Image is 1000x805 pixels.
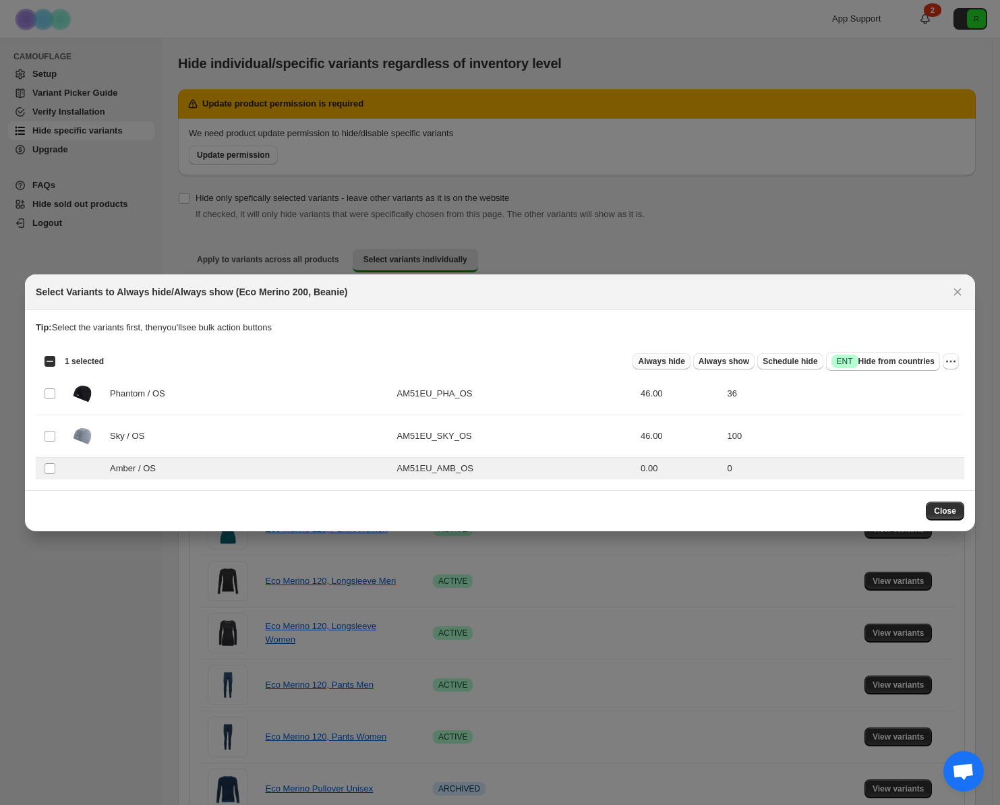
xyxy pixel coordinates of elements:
span: ENT [837,356,853,367]
td: AM51EU_SKY_OS [393,415,637,457]
button: Close [926,502,964,520]
span: Always hide [638,356,684,367]
span: Always show [699,356,749,367]
strong: Tip: [36,322,52,332]
div: Chat öffnen [943,751,984,792]
button: More actions [943,353,959,369]
td: 46.00 [637,372,723,415]
td: AM51EU_AMB_OS [393,457,637,479]
td: 46.00 [637,415,723,457]
button: Close [948,282,967,301]
button: SuccessENTHide from countries [826,352,940,371]
span: Schedule hide [763,356,817,367]
h2: Select Variants to Always hide/Always show (Eco Merino 200, Beanie) [36,285,347,299]
td: AM51EU_PHA_OS [393,372,637,415]
img: Rotauf-ecomerino200-beanie-unisex-sky-front_23454d89-87a5-43ba-8559-44fbedf994be.png [65,419,99,453]
p: Select the variants first, then you'll see bulk action buttons [36,321,964,334]
span: Amber / OS [110,462,163,475]
td: 0 [723,457,964,479]
td: 0.00 [637,457,723,479]
td: 100 [723,415,964,457]
td: 36 [723,372,964,415]
img: Rotauf-ecomerino200-beanie-unisex-phantom-front_d43d2905-52f2-4783-89fb-6953dd36cea1.png [65,377,99,411]
button: Always hide [633,353,690,369]
span: Hide from countries [831,355,935,368]
button: Schedule hide [757,353,823,369]
button: Always show [693,353,755,369]
span: Sky / OS [110,429,152,443]
span: 1 selected [65,356,104,367]
span: Close [934,506,956,516]
span: Phantom / OS [110,387,173,400]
